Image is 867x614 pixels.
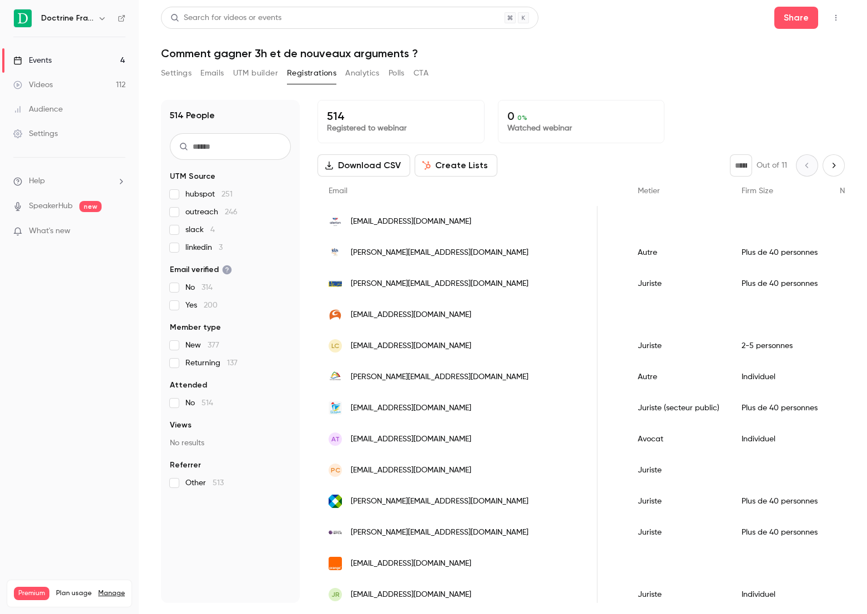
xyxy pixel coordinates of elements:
[730,517,829,548] div: Plus de 40 personnes
[414,64,429,82] button: CTA
[79,201,102,212] span: new
[161,64,191,82] button: Settings
[14,587,49,600] span: Premium
[287,64,336,82] button: Registrations
[351,247,528,259] span: [PERSON_NAME][EMAIL_ADDRESS][DOMAIN_NAME]
[170,171,291,489] section: facet-groups
[185,477,224,489] span: Other
[331,341,339,351] span: Lc
[29,225,70,237] span: What's new
[227,359,238,367] span: 137
[185,224,215,235] span: slack
[219,244,223,251] span: 3
[627,268,730,299] div: Juriste
[351,589,471,601] span: [EMAIL_ADDRESS][DOMAIN_NAME]
[170,109,215,122] h1: 514 People
[507,123,656,134] p: Watched webinar
[185,397,213,409] span: No
[627,517,730,548] div: Juriste
[730,424,829,455] div: Individuel
[627,361,730,392] div: Autre
[329,187,347,195] span: Email
[351,278,528,290] span: [PERSON_NAME][EMAIL_ADDRESS][DOMAIN_NAME]
[351,465,471,476] span: [EMAIL_ADDRESS][DOMAIN_NAME]
[327,123,475,134] p: Registered to webinar
[730,330,829,361] div: 2-5 personnes
[185,358,238,369] span: Returning
[170,171,215,182] span: UTM Source
[204,301,218,309] span: 200
[517,114,527,122] span: 0 %
[317,154,410,177] button: Download CSV
[41,13,93,24] h6: Doctrine France
[329,277,342,290] img: cgss-martinique.fr
[730,392,829,424] div: Plus de 40 personnes
[351,371,528,383] span: [PERSON_NAME][EMAIL_ADDRESS][DOMAIN_NAME]
[161,47,845,60] h1: Comment gagner 3h et de nouveaux arguments ?
[170,460,201,471] span: Referrer
[730,579,829,610] div: Individuel
[774,7,818,29] button: Share
[208,341,219,349] span: 377
[351,434,471,445] span: [EMAIL_ADDRESS][DOMAIN_NAME]
[213,479,224,487] span: 513
[329,526,342,539] img: bpce.fr
[170,264,232,275] span: Email verified
[329,308,342,321] img: arcadis.com
[389,64,405,82] button: Polls
[331,590,340,600] span: JR
[331,465,340,475] span: PC
[98,589,125,598] a: Manage
[730,486,829,517] div: Plus de 40 personnes
[13,55,52,66] div: Events
[345,64,380,82] button: Analytics
[329,557,342,570] img: orange.fr
[210,226,215,234] span: 4
[415,154,497,177] button: Create Lists
[29,175,45,187] span: Help
[221,190,233,198] span: 251
[327,109,475,123] p: 514
[757,160,787,171] p: Out of 11
[185,340,219,351] span: New
[627,237,730,268] div: Autre
[329,215,342,228] img: alerionavocats.com
[742,187,773,195] span: Firm Size
[170,380,207,391] span: Attended
[13,175,125,187] li: help-dropdown-opener
[351,527,528,538] span: [PERSON_NAME][EMAIL_ADDRESS][DOMAIN_NAME]
[627,579,730,610] div: Juriste
[170,420,191,431] span: Views
[351,402,471,414] span: [EMAIL_ADDRESS][DOMAIN_NAME]
[627,455,730,486] div: Juriste
[112,227,125,236] iframe: Noticeable Trigger
[351,496,528,507] span: [PERSON_NAME][EMAIL_ADDRESS][DOMAIN_NAME]
[225,208,238,216] span: 246
[351,558,471,570] span: [EMAIL_ADDRESS][DOMAIN_NAME]
[185,189,233,200] span: hubspot
[185,300,218,311] span: Yes
[56,589,92,598] span: Plan usage
[627,424,730,455] div: Avocat
[507,109,656,123] p: 0
[329,370,342,384] img: capnordmartinique.fr
[13,128,58,139] div: Settings
[201,284,213,291] span: 314
[329,495,342,508] img: mauserpackaging.com
[185,282,213,293] span: No
[201,399,213,407] span: 514
[185,242,223,253] span: linkedin
[170,322,221,333] span: Member type
[13,104,63,115] div: Audience
[200,64,224,82] button: Emails
[351,309,471,321] span: [EMAIL_ADDRESS][DOMAIN_NAME]
[627,486,730,517] div: Juriste
[14,9,32,27] img: Doctrine France
[331,434,340,444] span: AT
[351,216,471,228] span: [EMAIL_ADDRESS][DOMAIN_NAME]
[329,401,342,415] img: villedugosier.fr
[627,392,730,424] div: Juriste (secteur public)
[730,361,829,392] div: Individuel
[351,340,471,352] span: [EMAIL_ADDRESS][DOMAIN_NAME]
[329,246,342,259] img: slh-habitat.fr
